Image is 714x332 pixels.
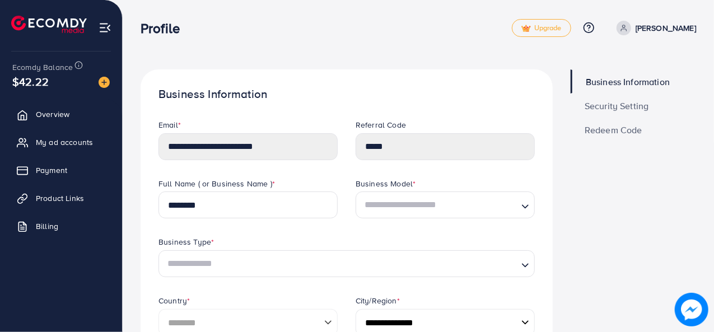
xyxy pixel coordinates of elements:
p: [PERSON_NAME] [636,21,696,35]
span: Upgrade [521,24,562,32]
label: Business Model [356,178,416,189]
div: Search for option [356,191,535,218]
span: Billing [36,221,58,232]
a: Product Links [8,187,114,209]
a: My ad accounts [8,131,114,153]
span: My ad accounts [36,137,93,148]
input: Search for option [361,195,517,216]
h1: Business Information [158,87,535,101]
span: Redeem Code [585,125,642,134]
a: Payment [8,159,114,181]
span: Overview [36,109,69,120]
span: Payment [36,165,67,176]
span: Security Setting [585,101,649,110]
label: Full Name ( or Business Name ) [158,178,275,189]
a: [PERSON_NAME] [612,21,696,35]
label: Email [158,119,181,130]
img: menu [99,21,111,34]
span: Business Information [586,77,670,86]
a: Billing [8,215,114,237]
img: tick [521,25,531,32]
label: City/Region [356,295,400,306]
img: image [675,293,708,326]
span: Product Links [36,193,84,204]
label: Country [158,295,190,306]
a: tickUpgrade [512,19,571,37]
img: logo [11,16,87,33]
a: Overview [8,103,114,125]
label: Referral Code [356,119,406,130]
h3: Profile [141,20,189,36]
input: Search for option [164,254,517,274]
span: Ecomdy Balance [12,62,73,73]
div: Search for option [158,250,535,277]
img: image [99,77,110,88]
span: $42.22 [12,73,49,90]
label: Business Type [158,236,214,247]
